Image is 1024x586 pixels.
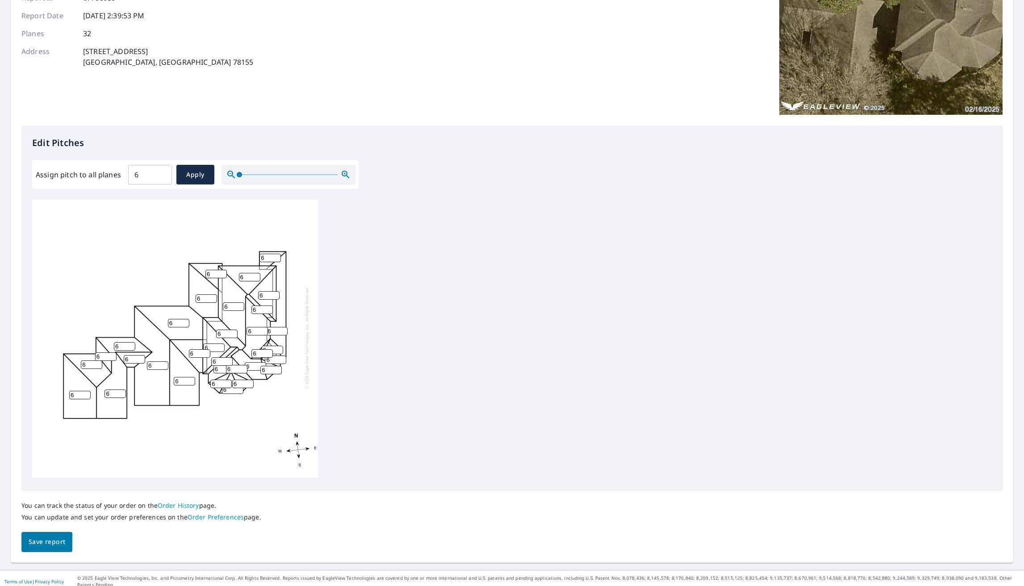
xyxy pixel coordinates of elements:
a: Privacy Policy [35,578,64,585]
p: [DATE] 2:39:53 PM [83,10,145,21]
button: Save report [21,532,72,552]
p: [STREET_ADDRESS] [GEOGRAPHIC_DATA], [GEOGRAPHIC_DATA] 78155 [83,46,253,67]
p: Address [21,46,75,67]
span: Apply [184,169,207,180]
p: | [4,579,64,584]
a: Order Preferences [188,513,244,521]
a: Order History [158,501,199,510]
p: 32 [83,28,91,39]
p: Planes [21,28,75,39]
a: Terms of Use [4,578,32,585]
span: Save report [29,536,65,548]
p: Report Date [21,10,75,21]
p: You can update and set your order preferences on the page. [21,513,261,521]
input: 00.0 [128,162,172,187]
button: Apply [176,165,214,184]
p: You can track the status of your order on the page. [21,502,261,510]
label: Assign pitch to all planes [36,169,121,180]
p: Edit Pitches [32,136,992,150]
